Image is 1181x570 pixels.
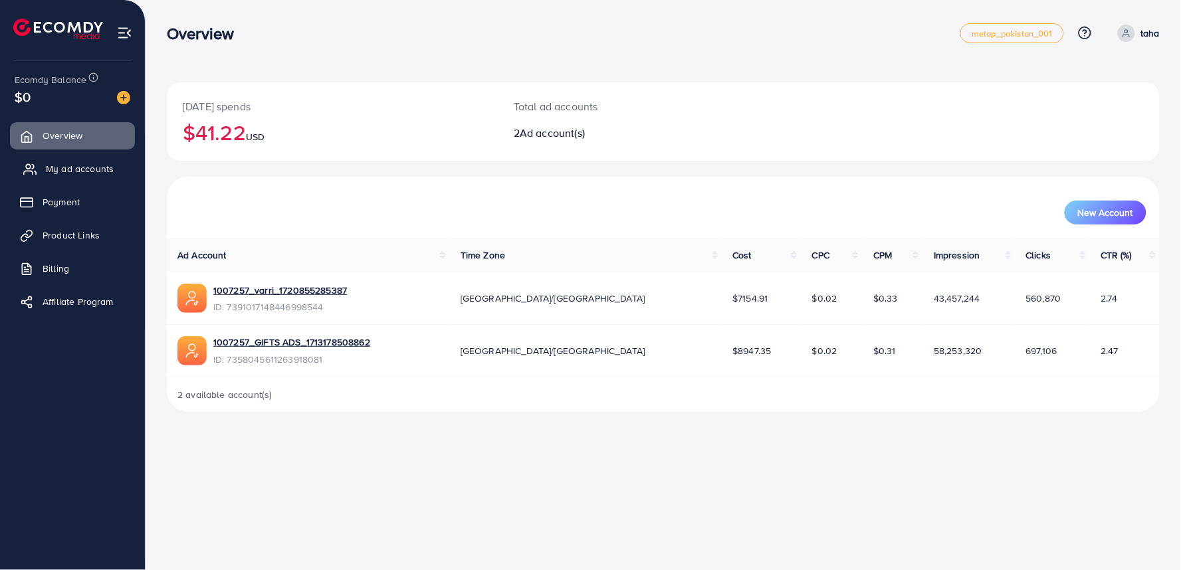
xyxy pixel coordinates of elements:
[812,344,837,357] span: $0.02
[972,29,1053,38] span: metap_pakistan_001
[10,255,135,282] a: Billing
[934,344,982,357] span: 58,253,320
[733,248,752,262] span: Cost
[934,292,980,305] span: 43,457,244
[183,120,482,145] h2: $41.22
[213,300,347,314] span: ID: 7391017148446998544
[873,248,892,262] span: CPM
[15,87,31,106] span: $0
[10,155,135,182] a: My ad accounts
[177,336,207,365] img: ic-ads-acc.e4c84228.svg
[43,229,100,242] span: Product Links
[873,344,896,357] span: $0.31
[1065,201,1146,225] button: New Account
[10,189,135,215] a: Payment
[461,292,645,305] span: [GEOGRAPHIC_DATA]/[GEOGRAPHIC_DATA]
[1026,292,1061,305] span: 560,870
[461,344,645,357] span: [GEOGRAPHIC_DATA]/[GEOGRAPHIC_DATA]
[1113,25,1160,42] a: taha
[873,292,898,305] span: $0.33
[213,284,347,297] a: 1007257_varri_1720855285387
[1140,25,1160,41] p: taha
[246,130,265,143] span: USD
[43,295,114,308] span: Affiliate Program
[812,292,837,305] span: $0.02
[514,98,730,114] p: Total ad accounts
[213,353,370,366] span: ID: 7358045611263918081
[117,91,130,104] img: image
[733,344,772,357] span: $8947.35
[213,335,370,349] a: 1007257_GIFTS ADS_1713178508862
[1026,344,1057,357] span: 697,106
[177,248,227,262] span: Ad Account
[117,25,132,41] img: menu
[10,122,135,149] a: Overview
[960,23,1064,43] a: metap_pakistan_001
[461,248,505,262] span: Time Zone
[13,19,103,39] img: logo
[10,288,135,315] a: Affiliate Program
[1125,510,1171,560] iframe: Chat
[1101,344,1119,357] span: 2.47
[183,98,482,114] p: [DATE] spends
[43,129,82,142] span: Overview
[167,24,245,43] h3: Overview
[10,222,135,248] a: Product Links
[1101,292,1118,305] span: 2.74
[15,73,86,86] span: Ecomdy Balance
[1101,248,1132,262] span: CTR (%)
[514,127,730,140] h2: 2
[1026,248,1051,262] span: Clicks
[812,248,829,262] span: CPC
[520,126,585,140] span: Ad account(s)
[46,162,114,175] span: My ad accounts
[733,292,768,305] span: $7154.91
[43,262,69,275] span: Billing
[1078,208,1133,217] span: New Account
[177,388,272,401] span: 2 available account(s)
[177,284,207,313] img: ic-ads-acc.e4c84228.svg
[934,248,980,262] span: Impression
[43,195,80,209] span: Payment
